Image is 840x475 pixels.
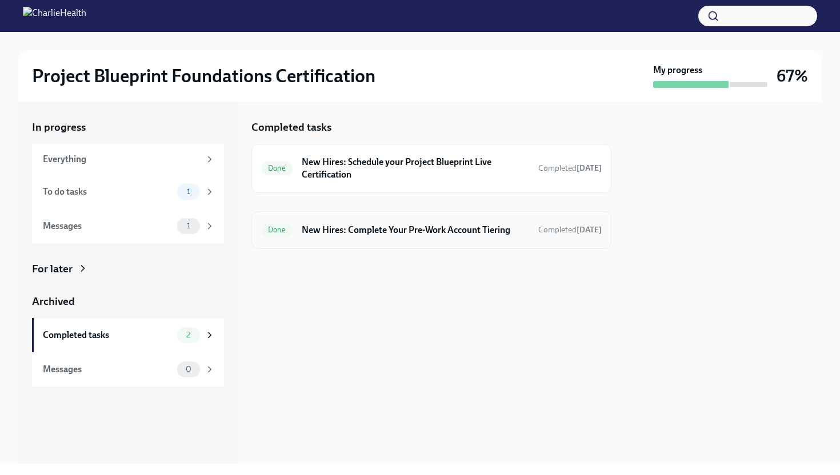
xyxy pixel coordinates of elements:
[179,365,198,373] span: 0
[32,261,73,276] div: For later
[23,7,86,25] img: CharlieHealth
[261,221,602,239] a: DoneNew Hires: Complete Your Pre-Work Account TieringCompleted[DATE]
[538,163,602,173] span: Completed
[32,261,224,276] a: For later
[302,156,529,181] h6: New Hires: Schedule your Project Blueprint Live Certification
[261,164,293,172] span: Done
[32,144,224,175] a: Everything
[538,163,602,174] span: August 28th, 2025 15:53
[577,163,602,173] strong: [DATE]
[43,329,173,341] div: Completed tasks
[43,220,173,232] div: Messages
[777,66,808,86] h3: 67%
[32,352,224,387] a: Messages0
[43,186,173,198] div: To do tasks
[32,318,224,352] a: Completed tasks2
[43,363,173,376] div: Messages
[32,120,224,135] a: In progress
[32,65,375,87] h2: Project Blueprint Foundations Certification
[32,294,224,309] a: Archived
[43,153,200,166] div: Everything
[538,224,602,235] span: September 12th, 2025 09:14
[32,175,224,209] a: To do tasks1
[179,331,197,339] span: 2
[180,222,197,230] span: 1
[32,209,224,243] a: Messages1
[538,225,602,235] span: Completed
[251,120,331,135] h5: Completed tasks
[302,224,529,236] h6: New Hires: Complete Your Pre-Work Account Tiering
[180,187,197,196] span: 1
[653,64,702,77] strong: My progress
[261,226,293,234] span: Done
[577,225,602,235] strong: [DATE]
[261,154,602,183] a: DoneNew Hires: Schedule your Project Blueprint Live CertificationCompleted[DATE]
